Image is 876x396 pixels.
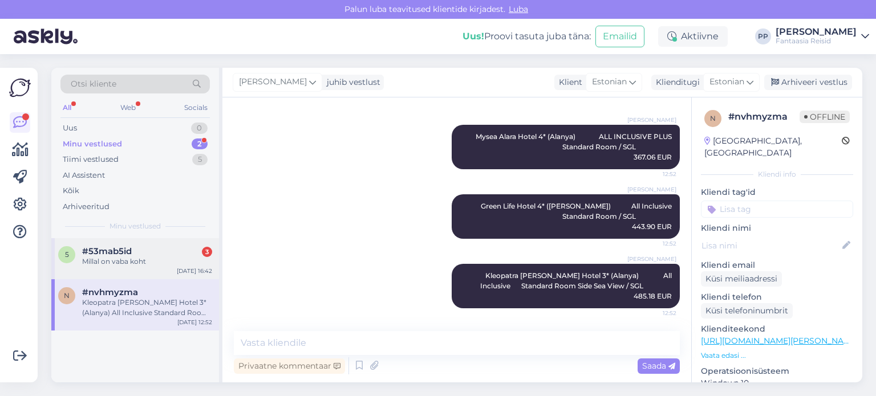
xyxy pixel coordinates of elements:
span: [PERSON_NAME] [627,255,676,263]
div: juhib vestlust [322,76,380,88]
div: Proovi tasuta juba täna: [463,30,591,43]
div: Uus [63,123,77,134]
div: Aktiivne [658,26,728,47]
p: Kliendi nimi [701,222,853,234]
p: Kliendi email [701,259,853,271]
div: Kleopatra [PERSON_NAME] Hotel 3* (Alanya) All Inclusive Standard Room Side Sea View / SGL 485.18 EUR [82,297,212,318]
div: AI Assistent [63,170,105,181]
p: Kliendi telefon [701,291,853,303]
div: [DATE] 16:42 [177,267,212,275]
div: 2 [192,138,208,150]
span: Saada [642,361,675,371]
span: [PERSON_NAME] [627,185,676,194]
span: Kleopatra [PERSON_NAME] Hotel 3* (Alanya) All Inclusive Standard Room Side Sea View / SGL 485.18 EUR [480,271,674,300]
div: Millal on vaba koht [82,256,212,267]
p: Kliendi tag'id [701,186,853,198]
div: 0 [191,123,208,134]
span: 12:52 [634,239,676,248]
span: Offline [800,111,850,123]
p: Windows 10 [701,377,853,389]
div: Tiimi vestlused [63,154,119,165]
span: 12:52 [634,309,676,317]
span: #nvhmyzma [82,287,138,297]
div: [PERSON_NAME] [776,27,857,36]
span: 12:52 [634,170,676,178]
div: Privaatne kommentaar [234,358,345,374]
div: 5 [192,154,208,165]
span: [PERSON_NAME] [627,116,676,124]
a: [URL][DOMAIN_NAME][PERSON_NAME] [701,336,858,346]
div: Kliendi info [701,169,853,179]
p: Operatsioonisüsteem [701,365,853,377]
div: Küsi meiliaadressi [701,271,782,287]
div: Minu vestlused [63,138,122,150]
a: [PERSON_NAME]Fantaasia Reisid [776,27,869,46]
span: [PERSON_NAME] [239,76,307,88]
input: Lisa tag [701,201,853,218]
p: Vaata edasi ... [701,350,853,361]
span: n [64,291,70,300]
span: n [710,114,716,123]
div: Web [118,100,138,115]
div: Arhiveeritud [63,201,109,213]
img: Askly Logo [9,77,31,99]
input: Lisa nimi [701,239,840,252]
div: All [60,100,74,115]
p: Klienditeekond [701,323,853,335]
div: Küsi telefoninumbrit [701,303,793,319]
span: Otsi kliente [71,78,116,90]
span: Green Life Hotel 4* ([PERSON_NAME]) All Inclusive Standard Room / SGL 443.90 EUR [481,202,686,231]
button: Emailid [595,26,644,47]
span: Estonian [592,76,627,88]
div: PP [755,28,771,44]
span: 5 [65,250,69,259]
div: [DATE] 12:52 [177,318,212,326]
span: Luba [505,4,532,14]
div: 3 [202,247,212,257]
div: Fantaasia Reisid [776,36,857,46]
div: [GEOGRAPHIC_DATA], [GEOGRAPHIC_DATA] [704,135,842,159]
div: Klienditugi [651,76,700,88]
span: Minu vestlused [109,221,161,231]
div: Klient [554,76,582,88]
span: Mysea Alara Hotel 4* (Alanya) ALL INCLUSIVE PLUS Standard Room / SGL 367.06 EUR [476,132,681,161]
div: # nvhmyzma [728,110,800,124]
div: Arhiveeri vestlus [764,75,852,90]
b: Uus! [463,31,484,42]
div: Kõik [63,185,79,197]
span: Estonian [709,76,744,88]
span: #53mab5id [82,246,132,256]
div: Socials [182,100,210,115]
